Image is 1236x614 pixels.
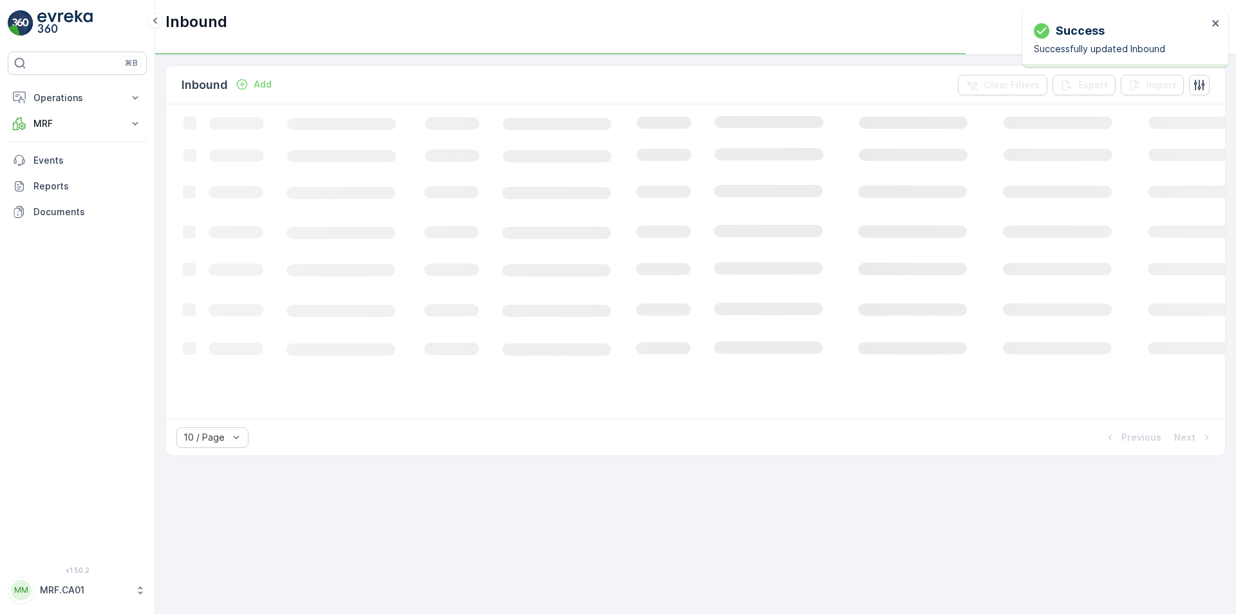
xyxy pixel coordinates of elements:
[8,577,147,604] button: MMMRF.CA01
[1056,22,1105,40] p: Success
[8,85,147,111] button: Operations
[37,10,93,36] img: logo_light-DOdMpM7g.png
[125,58,138,68] p: ⌘B
[958,75,1047,95] button: Clear Filters
[1078,79,1108,91] p: Export
[1053,75,1116,95] button: Export
[165,12,227,32] p: Inbound
[182,76,228,94] p: Inbound
[8,199,147,225] a: Documents
[40,584,129,597] p: MRF.CA01
[1102,430,1163,445] button: Previous
[1174,431,1195,444] p: Next
[11,580,32,600] div: MM
[33,154,142,167] p: Events
[33,180,142,193] p: Reports
[1121,431,1161,444] p: Previous
[33,91,121,104] p: Operations
[33,117,121,130] p: MRF
[33,206,142,218] p: Documents
[1121,75,1184,95] button: Import
[8,566,147,574] span: v 1.50.2
[1212,18,1221,30] button: close
[984,79,1040,91] p: Clear Filters
[8,148,147,173] a: Events
[1034,43,1208,55] p: Successfully updated Inbound
[230,77,277,92] button: Add
[1147,79,1176,91] p: Import
[8,10,33,36] img: logo
[254,78,272,91] p: Add
[8,111,147,137] button: MRF
[1173,430,1215,445] button: Next
[8,173,147,199] a: Reports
